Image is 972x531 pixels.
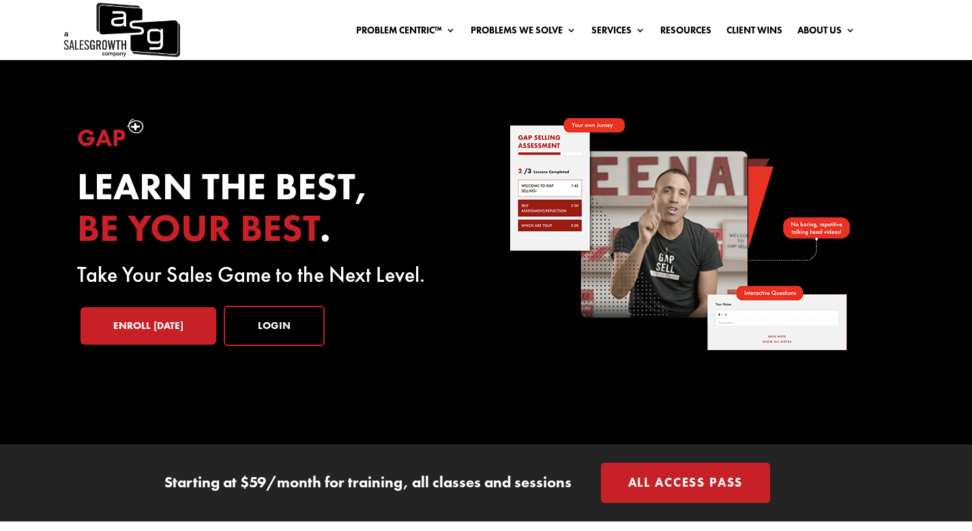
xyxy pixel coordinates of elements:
[471,25,576,40] a: Problems We Solve
[591,25,645,40] a: Services
[797,25,855,40] a: About Us
[77,166,464,257] h2: Learn the best, .
[127,118,144,134] img: plus-symbol-white
[356,25,456,40] a: Problem Centric™
[77,203,320,253] span: be your best
[80,307,216,345] a: Enroll [DATE]
[660,25,711,40] a: Resources
[726,25,782,40] a: Client Wins
[601,463,771,503] a: All Access Pass
[509,118,850,350] img: self-paced-sales-course-online
[77,267,464,283] p: Take Your Sales Game to the Next Level.
[224,306,325,347] a: Login
[77,122,126,154] span: Gap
